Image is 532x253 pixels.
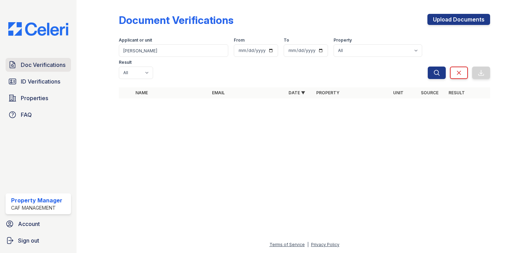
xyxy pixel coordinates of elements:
span: ID Verifications [21,77,60,86]
a: Properties [6,91,71,105]
a: ID Verifications [6,75,71,88]
div: Document Verifications [119,14,233,26]
div: CAF Management [11,204,62,211]
span: FAQ [21,111,32,119]
a: Upload Documents [427,14,490,25]
a: Property [316,90,339,95]
input: Search by name, email, or unit number [119,44,228,57]
div: Property Manager [11,196,62,204]
a: Sign out [3,234,74,247]
a: Email [212,90,225,95]
a: Doc Verifications [6,58,71,72]
label: Result [119,60,132,65]
img: CE_Logo_Blue-a8612792a0a2168367f1c8372b55b34899dd931a85d93a1a3d3e32e68fde9ad4.png [3,22,74,36]
a: Name [135,90,148,95]
label: Property [334,37,352,43]
a: Result [449,90,465,95]
span: Properties [21,94,48,102]
label: To [284,37,289,43]
a: Unit [393,90,404,95]
span: Sign out [18,236,39,245]
a: Date ▼ [289,90,305,95]
a: Source [421,90,438,95]
label: From [234,37,245,43]
span: Account [18,220,40,228]
span: Doc Verifications [21,61,65,69]
div: | [307,242,309,247]
a: Terms of Service [269,242,305,247]
a: Privacy Policy [311,242,339,247]
label: Applicant or unit [119,37,152,43]
a: Account [3,217,74,231]
a: FAQ [6,108,71,122]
